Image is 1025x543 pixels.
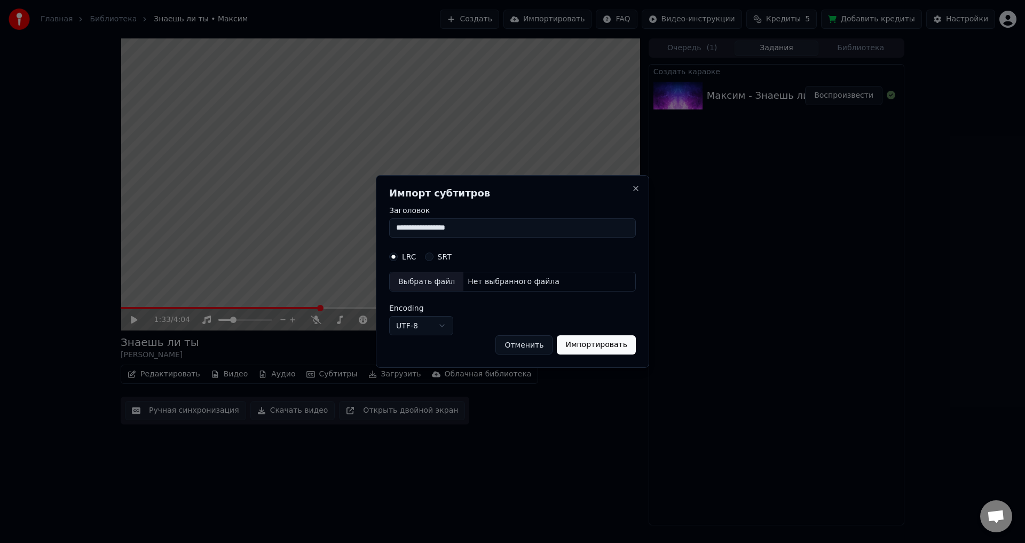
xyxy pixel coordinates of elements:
button: Отменить [495,335,553,355]
label: Заголовок [389,207,636,214]
div: Выбрать файл [390,272,463,292]
label: LRC [402,253,416,261]
label: SRT [438,253,452,261]
button: Импортировать [557,335,636,355]
div: Нет выбранного файла [463,277,564,287]
label: Encoding [389,304,453,312]
h2: Импорт субтитров [389,188,636,198]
